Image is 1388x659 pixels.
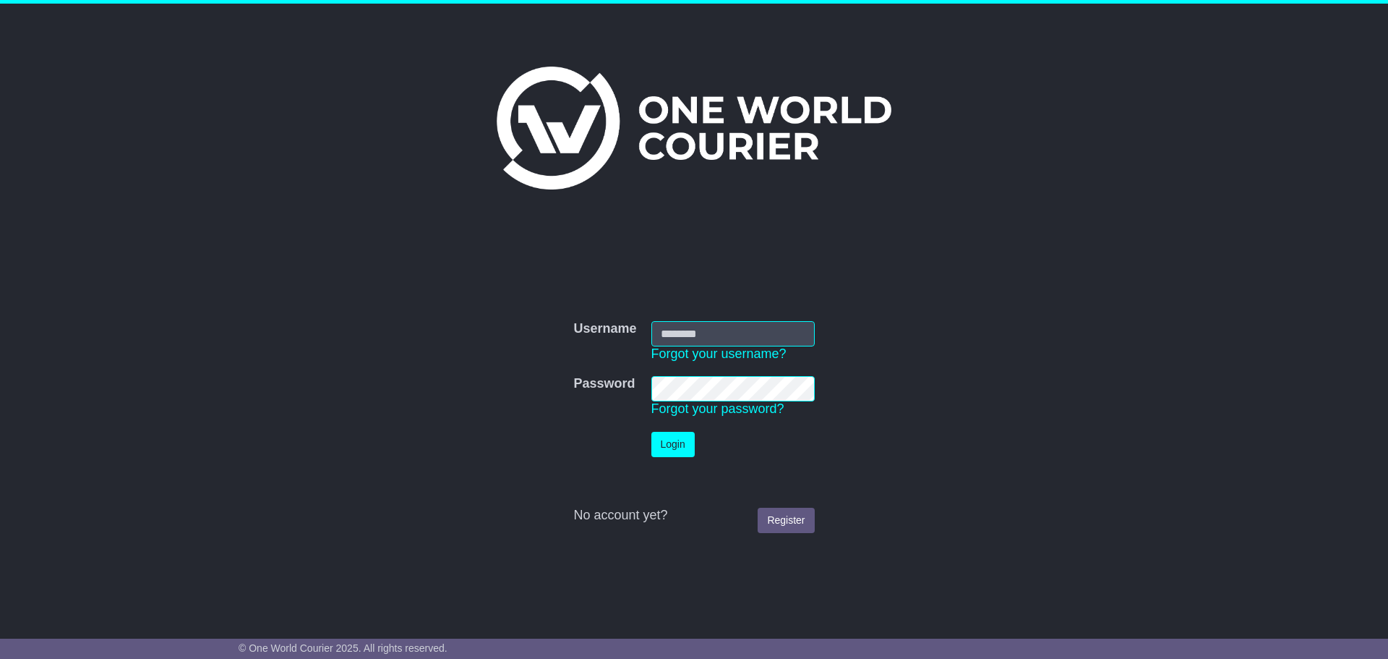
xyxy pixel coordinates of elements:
span: © One World Courier 2025. All rights reserved. [239,642,447,654]
img: One World [497,67,891,190]
div: No account yet? [573,508,814,524]
a: Forgot your username? [651,346,787,361]
a: Forgot your password? [651,401,784,416]
label: Password [573,376,635,392]
label: Username [573,321,636,337]
a: Register [758,508,814,533]
button: Login [651,432,695,457]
